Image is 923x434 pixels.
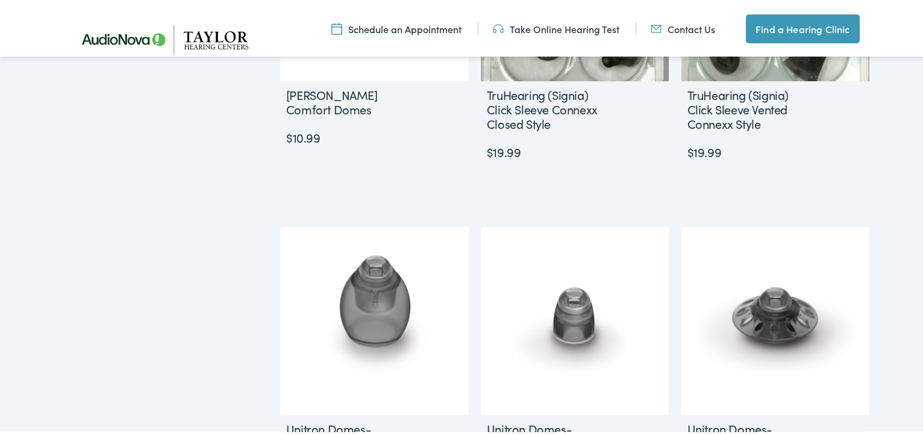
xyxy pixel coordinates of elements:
a: Take Online Hearing Test [493,20,619,33]
img: utility icon [331,20,342,33]
h2: TruHearing (Signia) Click Sleeve Connexx Closed Style [481,79,609,134]
h2: [PERSON_NAME] Comfort Domes [280,79,408,120]
img: Unitron Medium Open Dome for Unitron Discover RIC hearing aids. [681,225,870,413]
a: Contact Us [651,20,715,33]
a: Find a Hearing Clinic [746,12,859,41]
span: $ [487,141,493,158]
bdi: 19.99 [687,141,722,158]
bdi: 19.99 [487,141,521,158]
h2: TruHearing (Signia) Click Sleeve Vented Connexx Style [681,79,810,134]
span: $ [687,141,694,158]
a: Schedule an Appointment [331,20,461,33]
bdi: 10.99 [286,126,321,143]
span: $ [286,126,293,143]
img: utility icon [651,20,662,33]
img: utility icon [493,20,504,33]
